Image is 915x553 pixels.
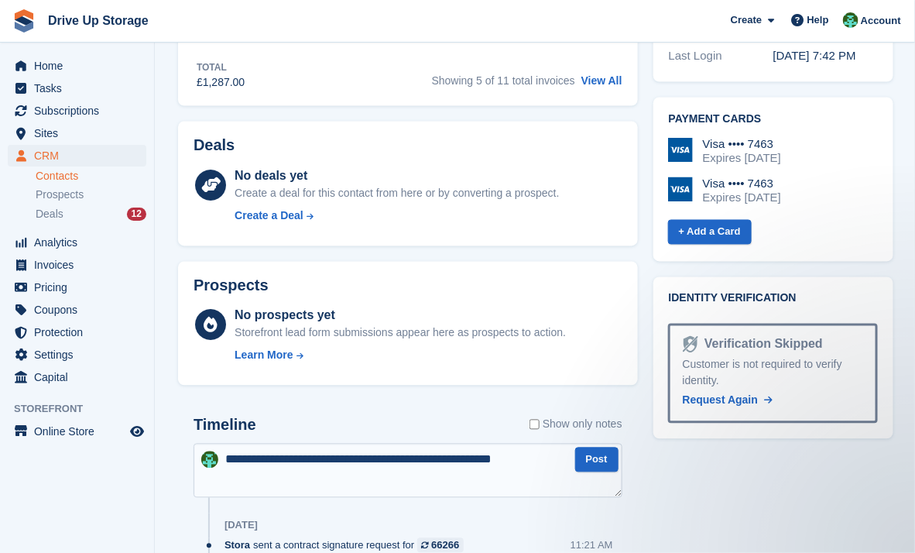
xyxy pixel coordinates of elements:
span: Analytics [34,232,127,253]
span: Protection [34,321,127,343]
span: Stora [224,538,250,553]
img: Camille [201,452,218,469]
span: Prospects [36,187,84,202]
div: Customer is not required to verify identity. [683,357,863,390]
div: £1,287.00 [197,74,245,91]
a: menu [8,321,146,343]
div: Last Login [669,47,773,65]
a: Create a Deal [235,208,559,225]
a: Contacts [36,169,146,184]
span: Request Again [683,394,759,407]
div: No prospects yet [235,307,566,325]
span: Create [731,12,762,28]
div: sent a contract signature request for [224,538,471,553]
h2: Deals [194,137,235,155]
a: Learn More [235,348,566,364]
span: Storefront [14,401,154,417]
span: Help [807,12,829,28]
a: menu [8,145,146,167]
div: Storefront lead form submissions appear here as prospects to action. [235,325,566,342]
h2: Timeline [194,417,256,434]
label: Show only notes [529,417,622,433]
div: 12 [127,208,146,221]
span: Online Store [34,421,127,442]
span: Account [861,13,901,29]
img: Visa Logo [668,177,693,202]
time: 2025-08-18 18:42:31 UTC [773,49,856,62]
span: Tasks [34,77,127,99]
a: Drive Up Storage [42,8,155,33]
a: Preview store [128,422,146,441]
a: Request Again [683,393,773,409]
div: No deals yet [235,167,559,186]
a: Deals 12 [36,206,146,222]
a: menu [8,55,146,77]
a: menu [8,77,146,99]
span: Pricing [34,276,127,298]
a: Prospects [36,187,146,203]
img: Visa Logo [668,138,693,163]
div: Visa •••• 7463 [703,177,781,191]
a: menu [8,232,146,253]
h2: Prospects [194,277,269,295]
div: Create a deal for this contact from here or by converting a prospect. [235,186,559,202]
div: Expires [DATE] [703,191,781,205]
a: menu [8,344,146,366]
div: Verification Skipped [698,335,823,354]
a: menu [8,421,146,442]
span: Deals [36,207,63,222]
div: 11:21 AM [571,538,613,553]
a: menu [8,366,146,388]
span: Settings [34,344,127,366]
img: Identity Verification Ready [683,336,698,353]
span: Sites [34,122,127,144]
input: Show only notes [529,417,540,433]
div: Expires [DATE] [703,152,781,166]
a: menu [8,122,146,144]
a: + Add a Card [668,220,752,246]
div: 66266 [431,538,459,553]
a: menu [8,100,146,122]
span: Capital [34,366,127,388]
span: Home [34,55,127,77]
div: Learn More [235,348,293,364]
h2: Identity verification [669,293,878,305]
a: menu [8,299,146,321]
span: Invoices [34,254,127,276]
a: View All [581,74,622,87]
span: Showing 5 of 11 total invoices [432,74,575,87]
a: menu [8,276,146,298]
span: Subscriptions [34,100,127,122]
img: stora-icon-8386f47178a22dfd0bd8f6a31ec36ba5ce8667c1dd55bd0f319d3a0aa187defe.svg [12,9,36,33]
div: [DATE] [224,520,258,532]
div: Total [197,60,245,74]
a: 66266 [417,538,463,553]
h2: Payment cards [669,113,878,125]
div: Create a Deal [235,208,303,225]
span: Coupons [34,299,127,321]
div: Visa •••• 7463 [703,138,781,152]
img: Camille [843,12,858,28]
span: CRM [34,145,127,167]
button: Post [575,448,619,473]
a: menu [8,254,146,276]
